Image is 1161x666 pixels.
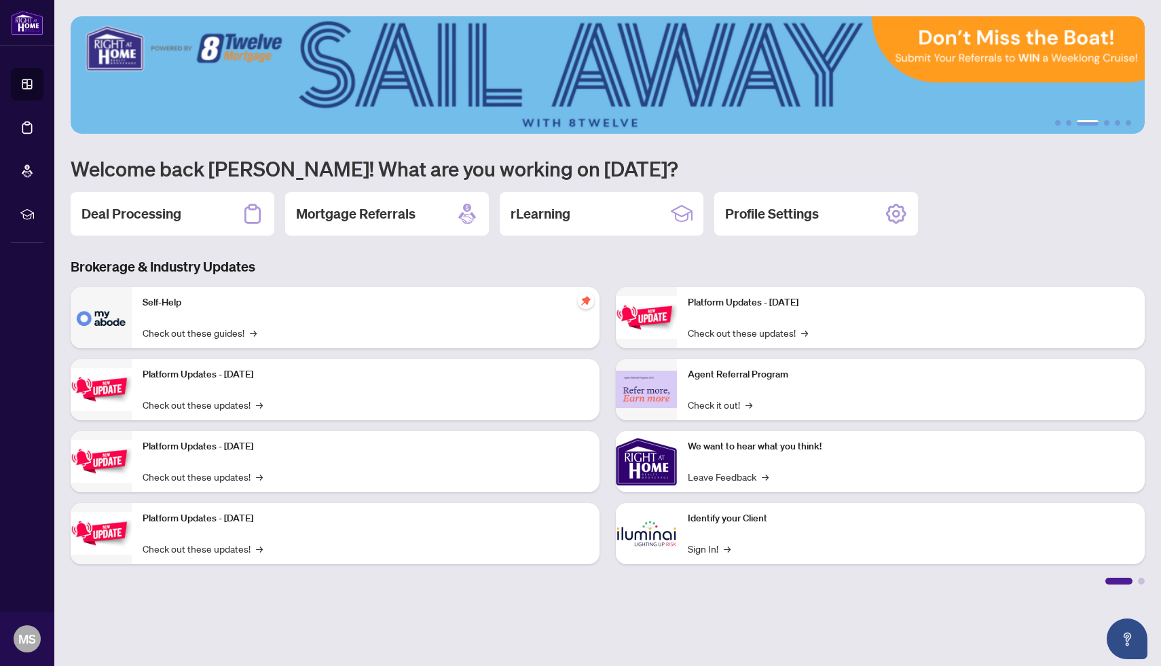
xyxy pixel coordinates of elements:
[143,511,589,526] p: Platform Updates - [DATE]
[616,431,677,492] img: We want to hear what you think!
[578,293,594,309] span: pushpin
[256,397,263,412] span: →
[143,439,589,454] p: Platform Updates - [DATE]
[71,257,1145,276] h3: Brokerage & Industry Updates
[801,325,808,340] span: →
[688,325,808,340] a: Check out these updates!→
[71,155,1145,181] h1: Welcome back [PERSON_NAME]! What are you working on [DATE]?
[18,629,36,648] span: MS
[762,469,769,484] span: →
[71,287,132,348] img: Self-Help
[143,541,263,556] a: Check out these updates!→
[81,204,181,223] h2: Deal Processing
[688,439,1134,454] p: We want to hear what you think!
[1077,120,1099,126] button: 3
[745,397,752,412] span: →
[71,440,132,483] img: Platform Updates - July 21, 2025
[616,371,677,408] img: Agent Referral Program
[143,469,263,484] a: Check out these updates!→
[688,469,769,484] a: Leave Feedback→
[71,512,132,555] img: Platform Updates - July 8, 2025
[725,204,819,223] h2: Profile Settings
[256,541,263,556] span: →
[1055,120,1061,126] button: 1
[71,16,1145,134] img: Slide 2
[688,295,1134,310] p: Platform Updates - [DATE]
[688,367,1134,382] p: Agent Referral Program
[1107,618,1147,659] button: Open asap
[724,541,731,556] span: →
[616,296,677,339] img: Platform Updates - June 23, 2025
[688,511,1134,526] p: Identify your Client
[296,204,416,223] h2: Mortgage Referrals
[1104,120,1109,126] button: 4
[143,295,589,310] p: Self-Help
[1126,120,1131,126] button: 6
[688,541,731,556] a: Sign In!→
[1066,120,1071,126] button: 2
[143,325,257,340] a: Check out these guides!→
[256,469,263,484] span: →
[11,10,43,35] img: logo
[143,397,263,412] a: Check out these updates!→
[143,367,589,382] p: Platform Updates - [DATE]
[1115,120,1120,126] button: 5
[688,397,752,412] a: Check it out!→
[250,325,257,340] span: →
[616,503,677,564] img: Identify your Client
[71,368,132,411] img: Platform Updates - September 16, 2025
[511,204,570,223] h2: rLearning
